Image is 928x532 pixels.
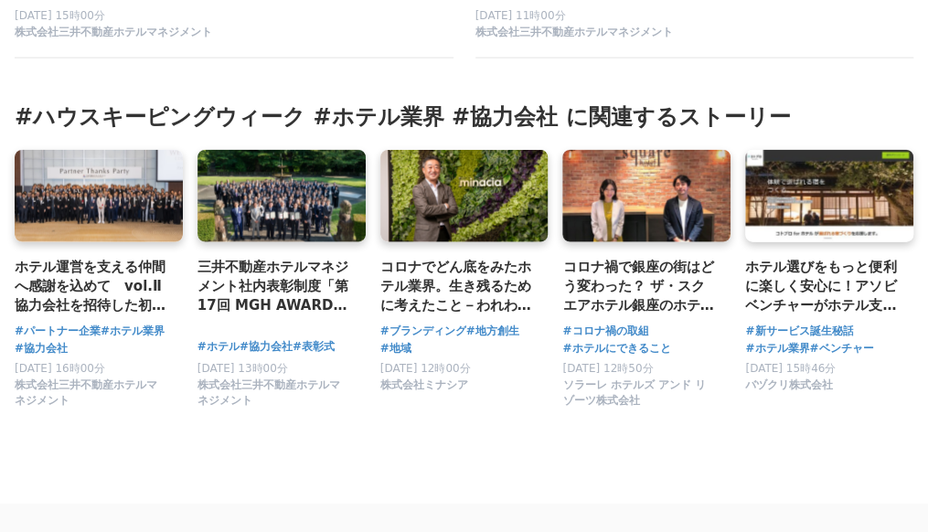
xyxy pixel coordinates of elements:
[466,323,519,340] a: #地方創生
[745,362,836,375] span: [DATE] 15時46分
[293,338,335,356] a: #表彰式
[15,378,168,409] span: 株式会社三井不動産ホテルマネジメント
[562,398,716,410] a: ソラーレ ホテルズ アンド リゾーツ株式会社
[809,340,873,357] a: #ベンチャー
[240,338,293,356] a: #協力会社
[15,25,212,40] span: 株式会社三井不動産ホテルマネジメント
[745,323,853,340] a: #新サービス誕生秘話
[380,378,468,393] span: 株式会社ミナシア
[745,378,833,393] span: バヅクリ株式会社
[15,102,913,132] h3: #ハウスキーピングウィーク #ホテル業界 #協力会社 に関連するストーリー
[562,323,648,340] a: #コロナ禍の取組
[562,362,653,375] span: [DATE] 12時50分
[101,323,165,340] a: #ホテル業界
[197,378,351,409] span: 株式会社三井不動産ホテルマネジメント
[15,9,105,22] span: [DATE] 15時00分
[380,257,534,316] a: コロナでどん底をみたホテル業界。生き残るために考えたこと－われわれが媒体となりその街の「おもしろいことを発信せよ！」地域の課題解決にもチャレンジするホテル運営会社
[562,378,716,409] span: ソラーレ ホテルズ アンド リゾーツ株式会社
[197,398,351,410] a: 株式会社三井不動産ホテルマネジメント
[475,25,827,43] a: 株式会社三井不動産ホテルマネジメント
[15,257,168,316] a: ホテル運営を支える仲間へ感謝を込めて vol.Ⅱ 協力会社を招待した初の感謝イベント「Partner Thanks Party」を開催
[15,323,101,340] a: #パートナー企業
[197,257,351,316] a: 三井不動産ホテルマネジメント社内表彰制度「第17回 MGH AWARD」表彰式を開催
[745,340,809,357] a: #ホテル業界
[745,383,833,396] a: バヅクリ株式会社
[562,257,716,316] a: コロナ禍で銀座の街はどう変わった？ ザ・スクエアホテル銀座のホテルマネージャーが感じる街の変化、そして、今、ホテルに何ができるのか。
[562,340,670,357] a: #ホテルにできること
[745,257,899,316] a: ホテル選びをもっと便利に楽しく安心に！アソビベンチャーがホテル支援サービスを立ち上げた理由
[15,398,168,410] a: 株式会社三井不動産ホテルマネジメント
[197,338,240,356] a: #ホテル
[380,323,466,340] a: #ブランディング
[15,25,366,43] a: 株式会社三井不動産ホテルマネジメント
[15,340,68,357] a: #協力会社
[197,362,288,375] span: [DATE] 13時00分
[475,25,673,40] span: 株式会社三井不動産ホテルマネジメント
[380,383,468,396] a: 株式会社ミナシア
[475,9,566,22] span: [DATE] 11時00分
[380,340,411,357] a: #地域
[380,362,471,375] span: [DATE] 12時00分
[15,362,105,375] span: [DATE] 16時00分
